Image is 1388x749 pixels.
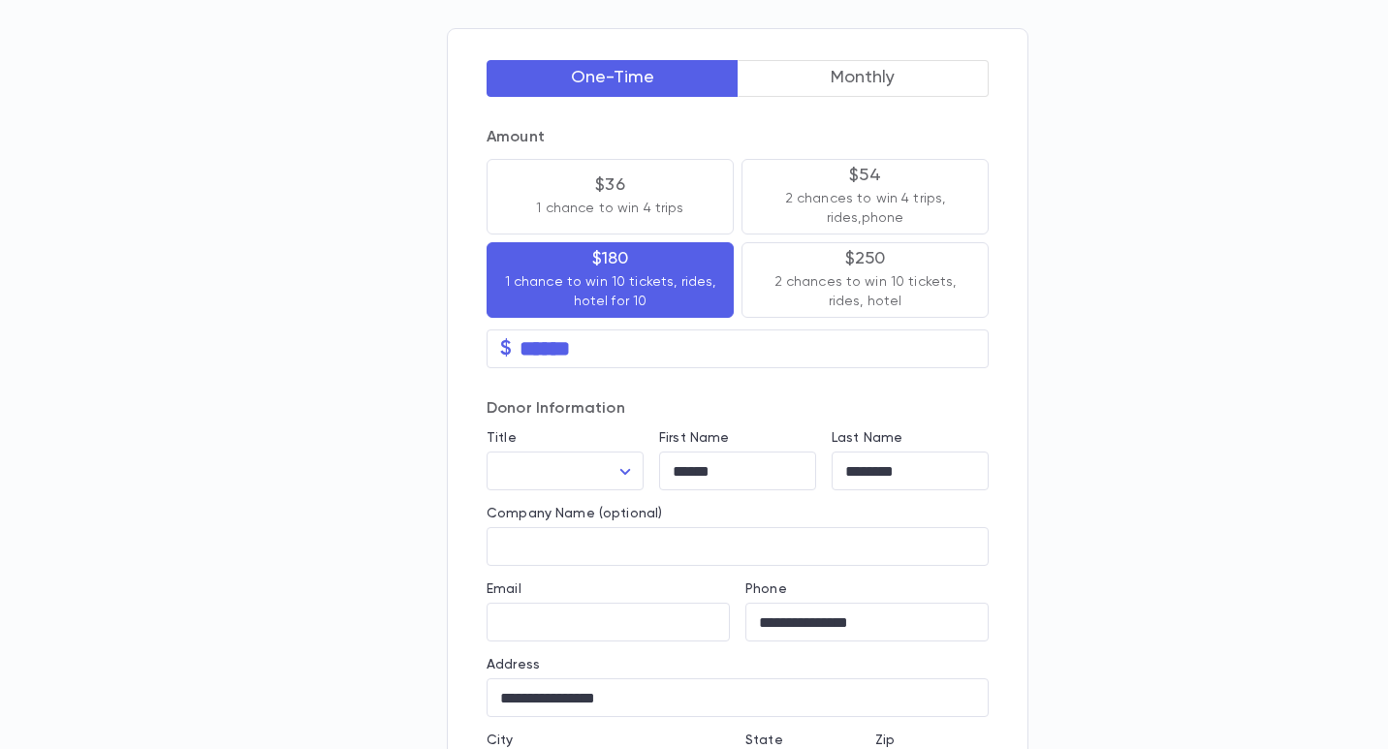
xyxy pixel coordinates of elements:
p: 2 chances to win 4 trips, rides,phone [758,189,972,228]
div: ​ [487,453,644,490]
p: Amount [487,128,989,147]
label: Email [487,581,521,597]
p: $180 [592,249,629,268]
p: Donor Information [487,399,989,419]
p: 2 chances to win 10 tickets, rides, hotel [758,272,972,311]
p: $36 [595,175,625,195]
label: Company Name (optional) [487,506,662,521]
p: $54 [849,166,881,185]
label: Address [487,657,540,672]
button: One-Time [487,60,739,97]
p: $250 [845,249,886,268]
label: State [745,733,783,748]
button: $361 chance to win 4 trips [487,159,734,234]
label: City [487,733,514,748]
label: First Name [659,430,729,446]
button: Monthly [738,60,990,97]
label: Title [487,430,517,446]
label: Last Name [832,430,902,446]
p: 1 chance to win 4 trips [536,199,683,218]
label: Phone [745,581,787,597]
button: $2502 chances to win 10 tickets, rides, hotel [741,242,989,318]
button: $542 chances to win 4 trips, rides,phone [741,159,989,234]
button: $1801 chance to win 10 tickets, rides, hotel for 10 [487,242,734,318]
label: Zip [875,733,895,748]
p: $ [500,339,512,359]
p: 1 chance to win 10 tickets, rides, hotel for 10 [503,272,717,311]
